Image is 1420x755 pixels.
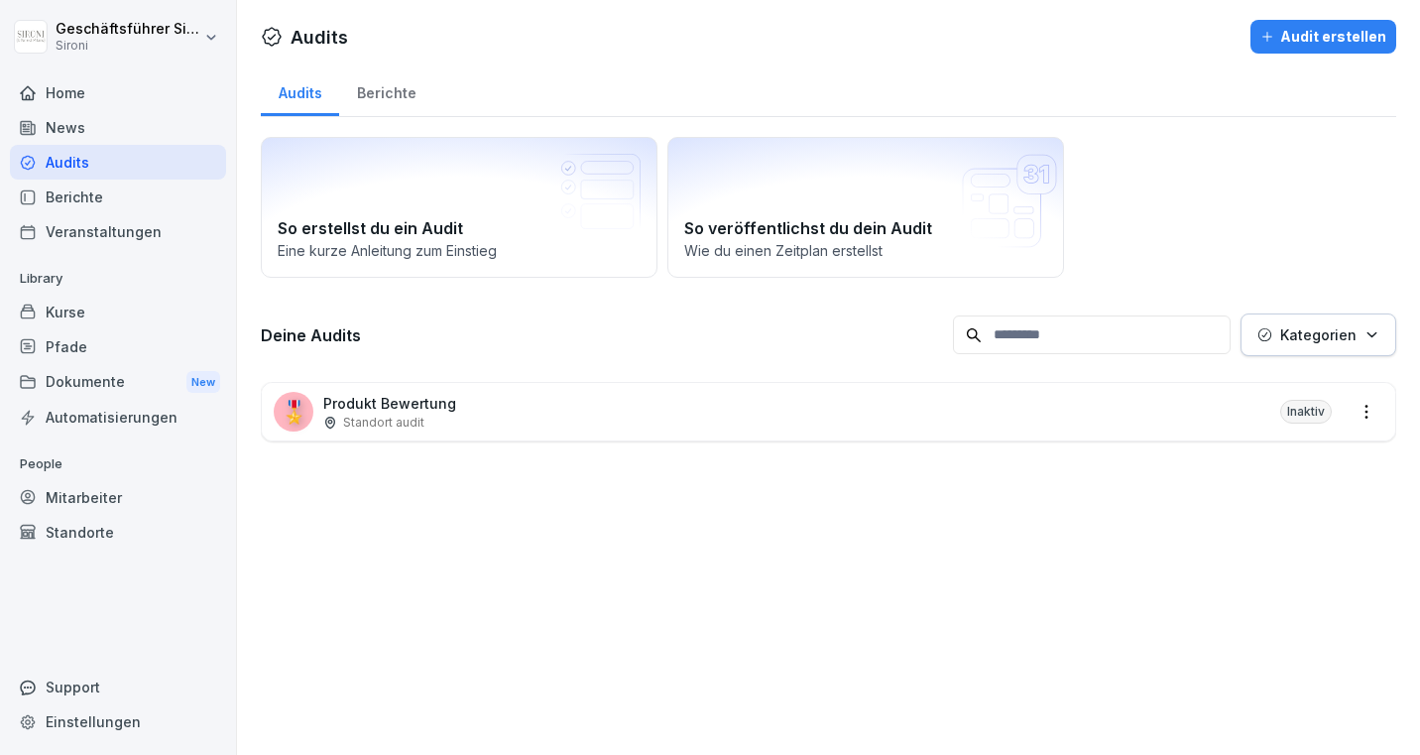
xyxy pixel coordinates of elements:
a: Pfade [10,329,226,364]
p: Sironi [56,39,200,53]
a: Veranstaltungen [10,214,226,249]
a: Audits [10,145,226,180]
p: Geschäftsführer Sironi [56,21,200,38]
a: Berichte [10,180,226,214]
a: Standorte [10,515,226,550]
div: Audit erstellen [1260,26,1386,48]
h2: So erstellst du ein Audit [278,216,641,240]
p: Library [10,263,226,295]
a: Berichte [339,65,433,116]
a: So veröffentlichst du dein AuditWie du einen Zeitplan erstellst [667,137,1064,278]
p: Wie du einen Zeitplan erstellst [684,240,1047,261]
a: Audits [261,65,339,116]
div: Dokumente [10,364,226,401]
a: Mitarbeiter [10,480,226,515]
h2: So veröffentlichst du dein Audit [684,216,1047,240]
p: Eine kurze Anleitung zum Einstieg [278,240,641,261]
p: Standort audit [343,414,424,432]
p: People [10,448,226,480]
div: Inaktiv [1280,400,1332,424]
button: Audit erstellen [1250,20,1396,54]
h1: Audits [291,24,348,51]
a: Kurse [10,295,226,329]
a: DokumenteNew [10,364,226,401]
h3: Deine Audits [261,324,943,346]
a: Automatisierungen [10,400,226,435]
p: Kategorien [1280,324,1357,345]
a: So erstellst du ein AuditEine kurze Anleitung zum Einstieg [261,137,657,278]
div: Support [10,670,226,704]
p: Produkt Bewertung [323,393,456,414]
a: Einstellungen [10,704,226,739]
a: Home [10,75,226,110]
a: News [10,110,226,145]
button: Kategorien [1241,314,1396,356]
div: New [186,371,220,394]
div: 🎖️ [274,392,313,432]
